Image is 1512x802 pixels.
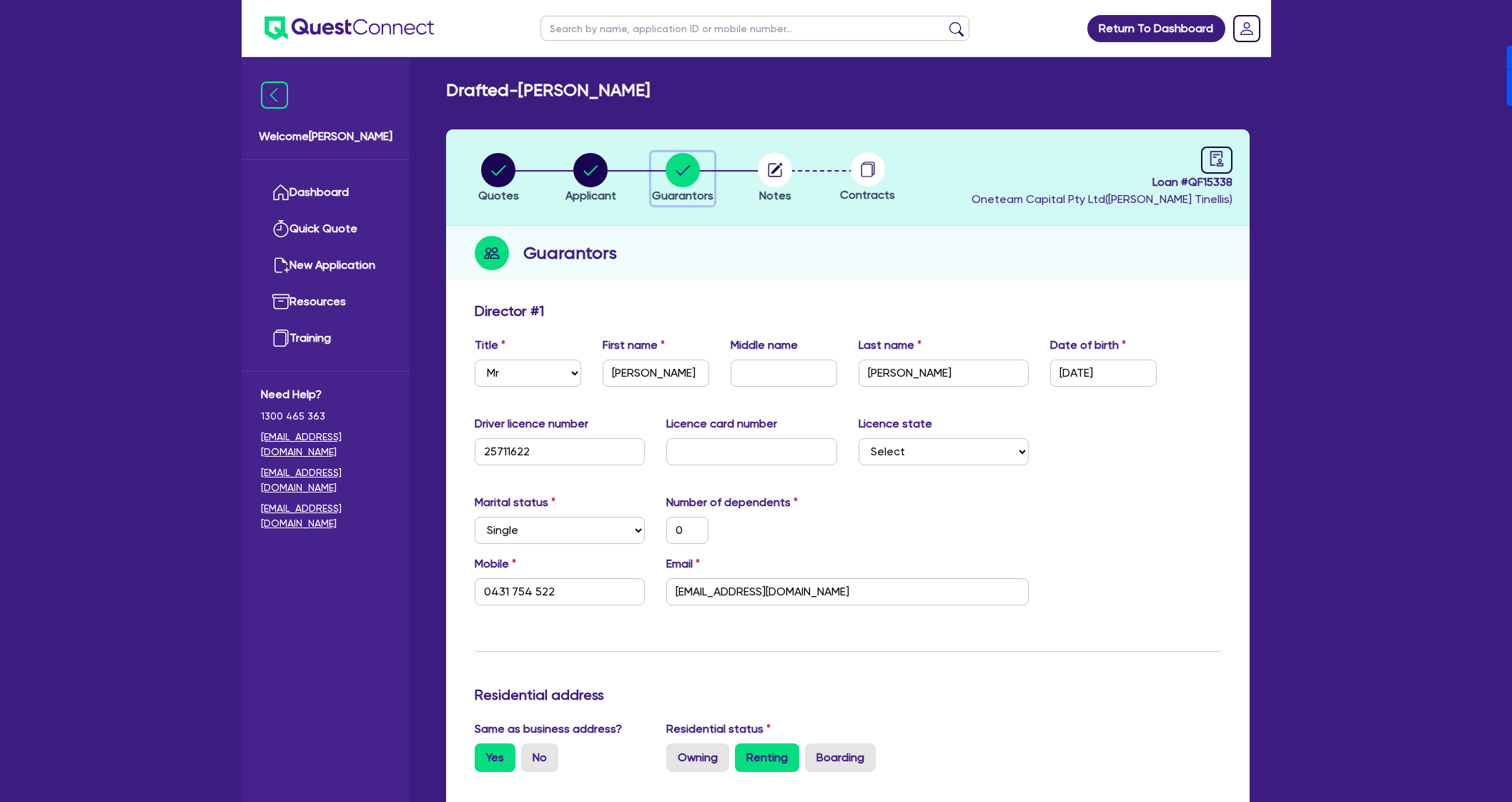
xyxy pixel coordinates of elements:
a: Return To Dashboard [1087,15,1225,42]
label: Last name [859,337,921,354]
span: Quotes [478,189,519,202]
label: Renting [735,743,799,772]
a: Resources [261,284,390,320]
span: Oneteam Capital Pty Ltd ( [PERSON_NAME] Tinellis ) [972,192,1232,206]
input: DD / MM / YYYY [1050,360,1157,387]
label: Licence state [859,415,932,432]
span: audit [1209,151,1225,167]
h3: Director # 1 [475,302,544,320]
button: Quotes [478,152,520,205]
label: First name [603,337,665,354]
span: Need Help? [261,386,390,403]
span: Notes [759,189,791,202]
a: Training [261,320,390,357]
button: Notes [757,152,793,205]
label: Licence card number [666,415,777,432]
span: Welcome [PERSON_NAME] [259,128,392,145]
label: Number of dependents [666,494,798,511]
label: Date of birth [1050,337,1126,354]
a: Dropdown toggle [1228,10,1265,47]
span: Loan # QF15338 [972,174,1232,191]
span: Guarantors [652,189,713,202]
h2: Drafted - [PERSON_NAME] [446,80,650,101]
label: Owning [666,743,729,772]
span: Applicant [565,189,616,202]
label: Email [666,555,700,573]
a: Quick Quote [261,211,390,247]
span: Contracts [840,188,895,202]
img: resources [272,293,290,310]
label: Yes [475,743,515,772]
span: 1300 465 363 [261,409,390,424]
label: Residential status [666,721,771,738]
a: [EMAIL_ADDRESS][DOMAIN_NAME] [261,501,390,531]
a: [EMAIL_ADDRESS][DOMAIN_NAME] [261,465,390,495]
img: icon-menu-close [261,81,288,109]
label: No [521,743,558,772]
img: quest-connect-logo-blue [265,16,434,40]
input: Search by name, application ID or mobile number... [540,16,969,41]
label: Boarding [805,743,876,772]
label: Middle name [731,337,798,354]
label: Driver licence number [475,415,588,432]
a: New Application [261,247,390,284]
label: Same as business address? [475,721,622,738]
h2: Guarantors [523,240,617,266]
button: Guarantors [651,152,714,205]
button: Applicant [565,152,617,205]
img: training [272,330,290,347]
label: Marital status [475,494,555,511]
img: new-application [272,257,290,274]
label: Title [475,337,505,354]
img: quick-quote [272,220,290,237]
a: Dashboard [261,174,390,211]
img: step-icon [475,236,509,270]
h3: Residential address [475,686,1221,703]
a: audit [1201,147,1232,174]
a: [EMAIL_ADDRESS][DOMAIN_NAME] [261,430,390,460]
label: Mobile [475,555,516,573]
